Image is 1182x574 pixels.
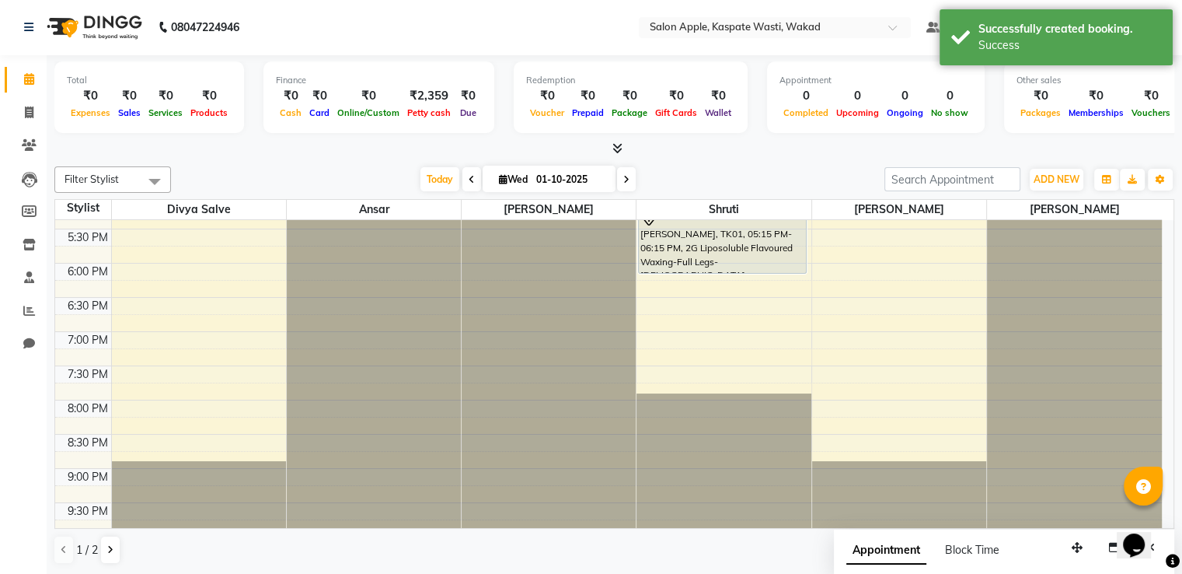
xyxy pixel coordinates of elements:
div: ₹0 [701,87,735,105]
img: logo [40,5,146,49]
div: Successfully created booking. [978,21,1161,37]
div: ₹0 [455,87,482,105]
span: Wallet [701,107,735,118]
div: 0 [779,87,832,105]
iframe: chat widget [1117,512,1166,558]
div: Stylist [55,200,111,216]
div: ₹0 [608,87,651,105]
button: ADD NEW [1030,169,1083,191]
div: Finance [276,74,482,87]
div: ₹0 [187,87,232,105]
div: ₹0 [526,87,568,105]
span: [PERSON_NAME] [987,200,1162,219]
div: ₹0 [651,87,701,105]
div: 0 [927,87,972,105]
span: Packages [1016,107,1065,118]
span: Vouchers [1128,107,1174,118]
span: Filter Stylist [65,173,119,185]
span: Sales [114,107,145,118]
div: 9:00 PM [65,469,111,485]
div: ₹0 [1065,87,1128,105]
span: Services [145,107,187,118]
span: Prepaid [568,107,608,118]
span: Ongoing [883,107,927,118]
span: [PERSON_NAME] [462,200,636,219]
span: Card [305,107,333,118]
span: Gift Cards [651,107,701,118]
span: Today [420,167,459,191]
div: 7:30 PM [65,366,111,383]
div: ₹0 [67,87,114,105]
span: Package [608,107,651,118]
div: 0 [832,87,883,105]
span: Expenses [67,107,114,118]
span: Voucher [526,107,568,118]
div: ₹0 [305,87,333,105]
input: 2025-10-01 [532,168,609,191]
div: ₹0 [145,87,187,105]
span: Memberships [1065,107,1128,118]
span: Wed [495,173,532,185]
div: 8:30 PM [65,435,111,451]
div: ₹0 [568,87,608,105]
span: Shruti [636,200,811,219]
div: ₹2,359 [403,87,455,105]
div: 7:00 PM [65,332,111,348]
span: Online/Custom [333,107,403,118]
div: Success [978,37,1161,54]
span: No show [927,107,972,118]
span: Cash [276,107,305,118]
span: Products [187,107,232,118]
div: Redemption [526,74,735,87]
span: Completed [779,107,832,118]
div: 6:00 PM [65,264,111,280]
span: [PERSON_NAME] [812,200,986,219]
span: Block Time [945,543,999,557]
div: [PERSON_NAME], TK01, 05:15 PM-06:15 PM, 2G Liposoluble Flavoured Waxing-Full Legs-[DEMOGRAPHIC_DATA] [639,208,806,273]
div: 6:30 PM [65,298,111,314]
div: ₹0 [114,87,145,105]
div: 0 [883,87,927,105]
input: Search Appointment [884,167,1020,191]
span: Appointment [846,537,926,565]
span: ADD NEW [1034,173,1079,185]
span: Ansar [287,200,461,219]
span: Divya salve [112,200,286,219]
span: Upcoming [832,107,883,118]
b: 08047224946 [171,5,239,49]
span: Petty cash [403,107,455,118]
div: ₹0 [1128,87,1174,105]
div: 8:00 PM [65,401,111,417]
span: Due [456,107,480,118]
div: ₹0 [333,87,403,105]
div: ₹0 [1016,87,1065,105]
div: Appointment [779,74,972,87]
span: 1 / 2 [76,542,98,558]
div: 5:30 PM [65,229,111,246]
div: Total [67,74,232,87]
div: 9:30 PM [65,503,111,520]
div: ₹0 [276,87,305,105]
